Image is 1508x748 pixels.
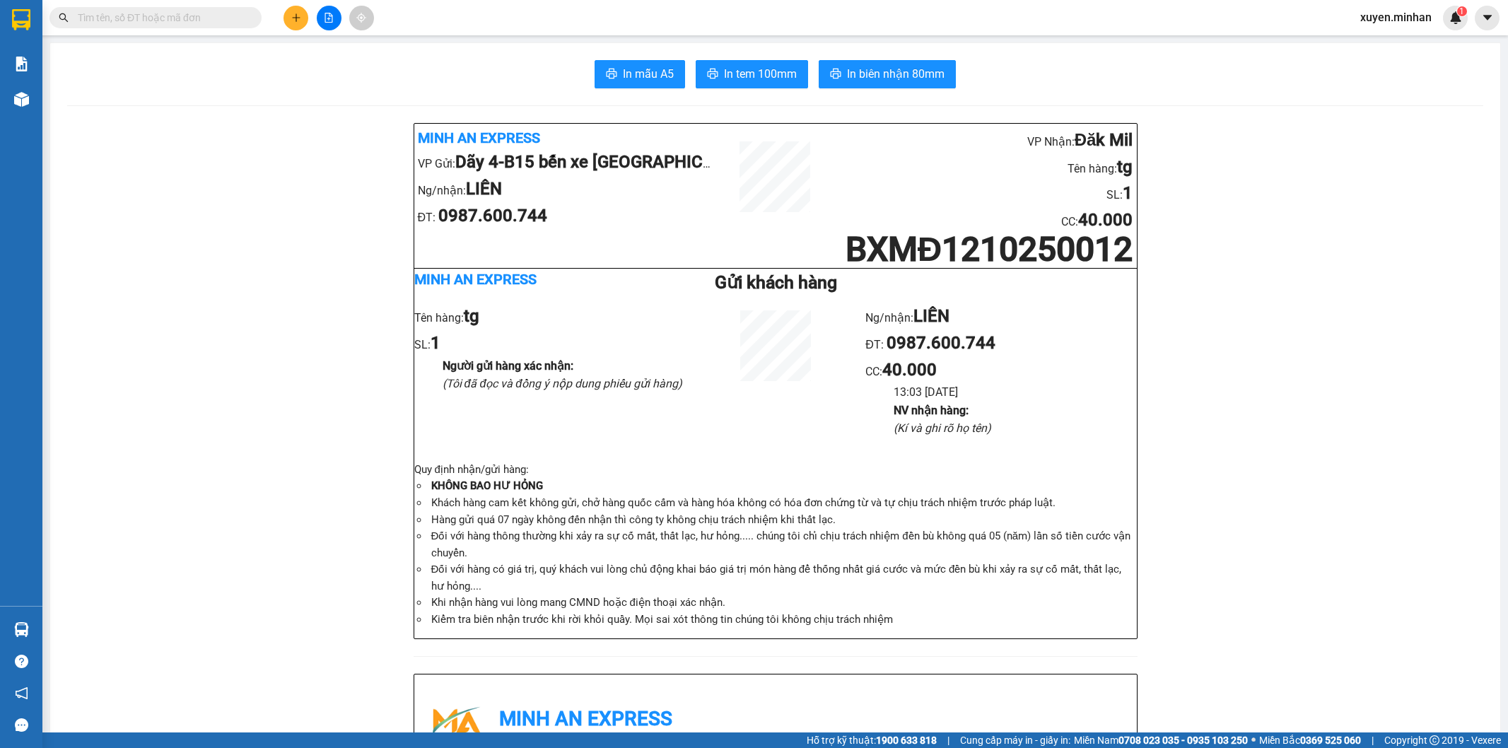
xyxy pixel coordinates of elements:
span: printer [707,68,718,81]
input: Tìm tên, số ĐT hoặc mã đơn [78,10,245,25]
li: Khi nhận hàng vui lòng mang CMND hoặc điện thoại xác nhận. [428,595,1137,612]
li: 13:03 [DATE] [894,383,1136,401]
li: Hàng gửi quá 07 ngày không đến nhận thì công ty không chịu trách nhiệm khi thất lạc. [428,512,1137,529]
span: In tem 100mm [724,65,797,83]
b: LIÊN [466,179,502,199]
b: Minh An Express [499,707,672,730]
b: 1 [1123,183,1133,203]
b: Minh An Express [414,271,537,288]
img: warehouse-icon [14,92,29,107]
strong: 1900 633 818 [876,735,937,746]
img: icon-new-feature [1449,11,1462,24]
li: Tên hàng: [414,303,685,330]
b: Người gửi hàng xác nhận : [443,359,573,373]
li: Tên hàng: [835,154,1133,181]
li: Kiểm tra biên nhận trước khi rời khỏi quầy. Mọi sai xót thông tin chúng tôi không chịu trách nhiệm [428,612,1137,629]
span: | [947,732,949,748]
b: tg [464,306,479,326]
button: file-add [317,6,341,30]
img: solution-icon [14,57,29,71]
button: printerIn biên nhận 80mm [819,60,956,88]
img: warehouse-icon [14,622,29,637]
b: tg [1117,157,1133,177]
b: 40.000 [1078,210,1133,230]
sup: 1 [1457,6,1467,16]
b: Dãy 4-B15 bến xe [GEOGRAPHIC_DATA] [455,152,759,172]
span: question-circle [15,655,28,668]
span: notification [15,686,28,700]
span: search [59,13,69,23]
span: copyright [1430,735,1439,745]
li: Ng/nhận: [865,303,1136,330]
span: | [1372,732,1374,748]
h1: BXMĐ1210250012 [835,234,1133,264]
b: NV nhận hàng : [894,404,969,417]
strong: 0708 023 035 - 0935 103 250 [1118,735,1248,746]
strong: 0369 525 060 [1300,735,1361,746]
i: (Kí và ghi rõ họ tên) [894,421,991,435]
span: In mẫu A5 [623,65,674,83]
b: Gửi khách hàng [715,272,837,293]
button: printerIn tem 100mm [696,60,808,88]
span: printer [830,68,841,81]
b: 40.000 [882,360,937,380]
li: Đối với hàng thông thường khi xảy ra sự cố mất, thất lạc, hư hỏng..... chúng tôi chỉ chịu trách n... [428,528,1137,561]
li: VP Gửi: [418,149,716,176]
span: : [1075,215,1133,228]
span: message [15,718,28,732]
li: ĐT: [865,330,1136,357]
strong: KHÔNG BAO HƯ HỎNG [431,479,543,492]
ul: CC [865,303,1136,437]
b: 0987.600.744 [887,333,995,353]
button: printerIn mẫu A5 [595,60,685,88]
i: (Tôi đã đọc và đồng ý nộp dung phiếu gửi hàng) [443,377,683,390]
div: Quy định nhận/gửi hàng : [414,462,1137,629]
li: SL: [414,330,685,357]
li: Đối với hàng có giá trị, quý khách vui lòng chủ động khai báo giá trị món hàng để thống nhất giá ... [428,561,1137,595]
b: 1 [431,333,440,353]
li: ĐT: [418,203,716,230]
span: aim [356,13,366,23]
li: SL: [835,180,1133,207]
li: Ng/nhận: [418,176,716,203]
span: plus [291,13,301,23]
span: file-add [324,13,334,23]
span: Miền Bắc [1259,732,1361,748]
span: xuyen.minhan [1349,8,1443,26]
b: Minh An Express [418,129,540,146]
li: CC [835,207,1133,234]
button: aim [349,6,374,30]
b: 0987.600.744 [438,206,547,226]
b: LIÊN [913,306,949,326]
button: plus [284,6,308,30]
span: ⚪️ [1251,737,1256,743]
span: 1 [1459,6,1464,16]
span: : [879,365,937,378]
span: Hỗ trợ kỹ thuật: [807,732,937,748]
span: caret-down [1481,11,1494,24]
img: logo-vxr [12,9,30,30]
li: Khách hàng cam kết không gửi, chở hàng quốc cấm và hàng hóa không có hóa đơn chứng từ và tự chịu ... [428,495,1137,512]
span: Miền Nam [1074,732,1248,748]
span: Cung cấp máy in - giấy in: [960,732,1070,748]
b: Đăk Mil [1075,130,1133,150]
button: caret-down [1475,6,1500,30]
span: In biên nhận 80mm [847,65,945,83]
span: printer [606,68,617,81]
li: VP Nhận: [835,127,1133,154]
